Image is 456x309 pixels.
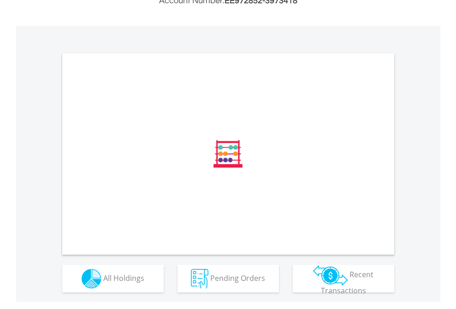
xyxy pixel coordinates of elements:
[191,269,208,289] img: pending_instructions-wht.png
[313,265,348,286] img: transactions-zar-wht.png
[62,265,164,292] button: All Holdings
[103,273,144,283] span: All Holdings
[210,273,265,283] span: Pending Orders
[178,265,279,292] button: Pending Orders
[293,265,394,292] button: Recent Transactions
[82,269,101,289] img: holdings-wht.png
